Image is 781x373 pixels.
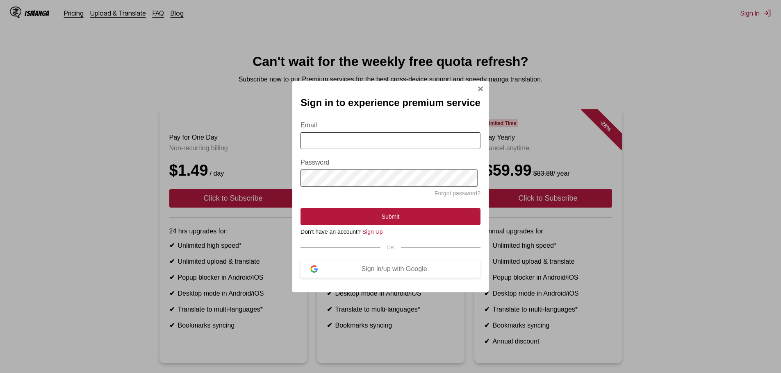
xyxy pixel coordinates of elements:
label: Password [301,159,480,166]
button: Sign in/up with Google [301,260,480,278]
a: Sign Up [362,228,383,235]
div: OR [301,245,480,251]
div: Sign in/up with Google [318,265,471,273]
h2: Sign in to experience premium service [301,97,480,109]
img: google-logo [310,265,318,273]
div: Sign In Modal [292,81,489,292]
div: Don't have an account? [301,228,480,235]
a: Forgot password? [435,190,480,197]
button: Submit [301,208,480,225]
label: Email [301,122,480,129]
img: Close [477,86,484,92]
